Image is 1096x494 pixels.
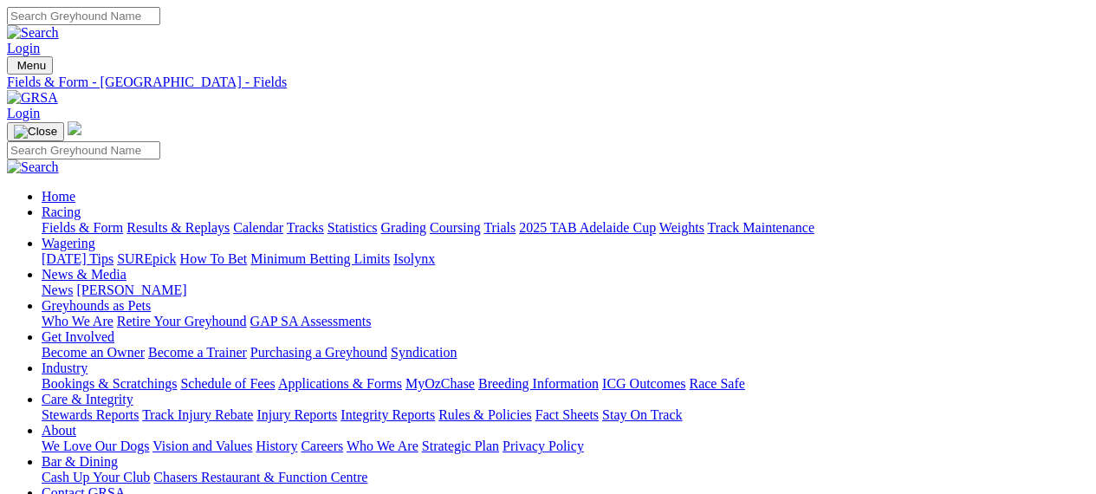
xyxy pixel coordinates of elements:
a: Retire Your Greyhound [117,314,247,328]
a: Get Involved [42,329,114,344]
a: 2025 TAB Adelaide Cup [519,220,656,235]
a: Careers [301,439,343,453]
a: Home [42,189,75,204]
div: Care & Integrity [42,407,1089,423]
a: [PERSON_NAME] [76,283,186,297]
a: Who We Are [347,439,418,453]
div: News & Media [42,283,1089,298]
a: Login [7,41,40,55]
a: Bar & Dining [42,454,118,469]
a: Chasers Restaurant & Function Centre [153,470,367,484]
div: About [42,439,1089,454]
a: GAP SA Assessments [250,314,372,328]
div: Racing [42,220,1089,236]
a: Schedule of Fees [180,376,275,391]
a: Weights [659,220,704,235]
a: Track Maintenance [708,220,814,235]
img: logo-grsa-white.png [68,121,81,135]
a: Strategic Plan [422,439,499,453]
a: Fields & Form [42,220,123,235]
button: Toggle navigation [7,122,64,141]
a: Privacy Policy [503,439,584,453]
a: Rules & Policies [438,407,532,422]
img: Search [7,25,59,41]
a: Industry [42,361,88,375]
img: Close [14,125,57,139]
a: Fact Sheets [535,407,599,422]
a: Login [7,106,40,120]
a: Purchasing a Greyhound [250,345,387,360]
a: Racing [42,205,81,219]
a: We Love Our Dogs [42,439,149,453]
button: Toggle navigation [7,56,53,75]
a: Stewards Reports [42,407,139,422]
a: News [42,283,73,297]
div: Greyhounds as Pets [42,314,1089,329]
span: Menu [17,59,46,72]
a: Trials [483,220,516,235]
img: GRSA [7,90,58,106]
a: Minimum Betting Limits [250,251,390,266]
a: Race Safe [689,376,744,391]
a: Vision and Values [152,439,252,453]
a: Syndication [391,345,457,360]
a: Breeding Information [478,376,599,391]
a: Coursing [430,220,481,235]
a: Care & Integrity [42,392,133,406]
a: Integrity Reports [340,407,435,422]
div: Get Involved [42,345,1089,361]
a: Applications & Forms [278,376,402,391]
a: About [42,423,76,438]
a: Greyhounds as Pets [42,298,151,313]
div: Wagering [42,251,1089,267]
a: [DATE] Tips [42,251,113,266]
a: Who We Are [42,314,113,328]
div: Bar & Dining [42,470,1089,485]
a: Bookings & Scratchings [42,376,177,391]
a: Injury Reports [256,407,337,422]
a: Become a Trainer [148,345,247,360]
a: Tracks [287,220,324,235]
a: SUREpick [117,251,176,266]
a: History [256,439,297,453]
a: Grading [381,220,426,235]
a: Fields & Form - [GEOGRAPHIC_DATA] - Fields [7,75,1089,90]
a: Wagering [42,236,95,250]
input: Search [7,7,160,25]
a: Become an Owner [42,345,145,360]
a: Statistics [328,220,378,235]
a: ICG Outcomes [602,376,685,391]
a: MyOzChase [405,376,475,391]
a: Cash Up Your Club [42,470,150,484]
a: News & Media [42,267,126,282]
a: Results & Replays [126,220,230,235]
img: Search [7,159,59,175]
input: Search [7,141,160,159]
a: Isolynx [393,251,435,266]
a: How To Bet [180,251,248,266]
div: Industry [42,376,1089,392]
a: Calendar [233,220,283,235]
a: Stay On Track [602,407,682,422]
a: Track Injury Rebate [142,407,253,422]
